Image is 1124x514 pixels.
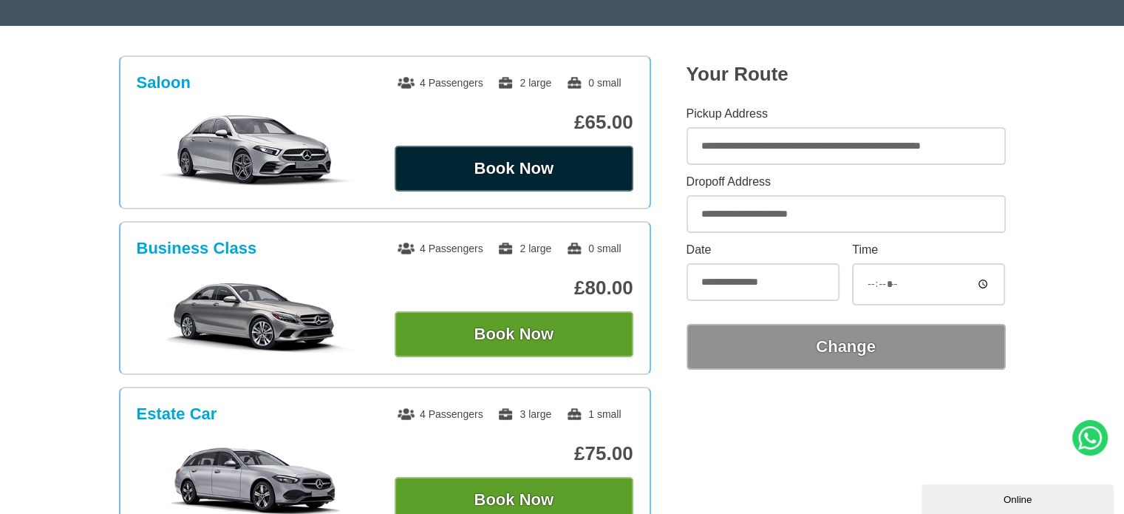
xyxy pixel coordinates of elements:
[144,279,367,353] img: Business Class
[566,77,621,89] span: 0 small
[687,244,839,256] label: Date
[687,324,1006,370] button: Change
[497,243,551,254] span: 2 large
[395,311,633,357] button: Book Now
[497,408,551,420] span: 3 large
[922,481,1117,514] iframe: chat widget
[566,408,621,420] span: 1 small
[852,244,1005,256] label: Time
[395,111,633,134] p: £65.00
[137,405,217,424] h3: Estate Car
[566,243,621,254] span: 0 small
[144,113,367,187] img: Saloon
[137,239,257,258] h3: Business Class
[497,77,551,89] span: 2 large
[687,108,1006,120] label: Pickup Address
[395,442,633,465] p: £75.00
[687,63,1006,86] h2: Your Route
[137,73,191,92] h3: Saloon
[398,243,483,254] span: 4 Passengers
[395,146,633,192] button: Book Now
[398,77,483,89] span: 4 Passengers
[687,176,1006,188] label: Dropoff Address
[398,408,483,420] span: 4 Passengers
[395,277,633,300] p: £80.00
